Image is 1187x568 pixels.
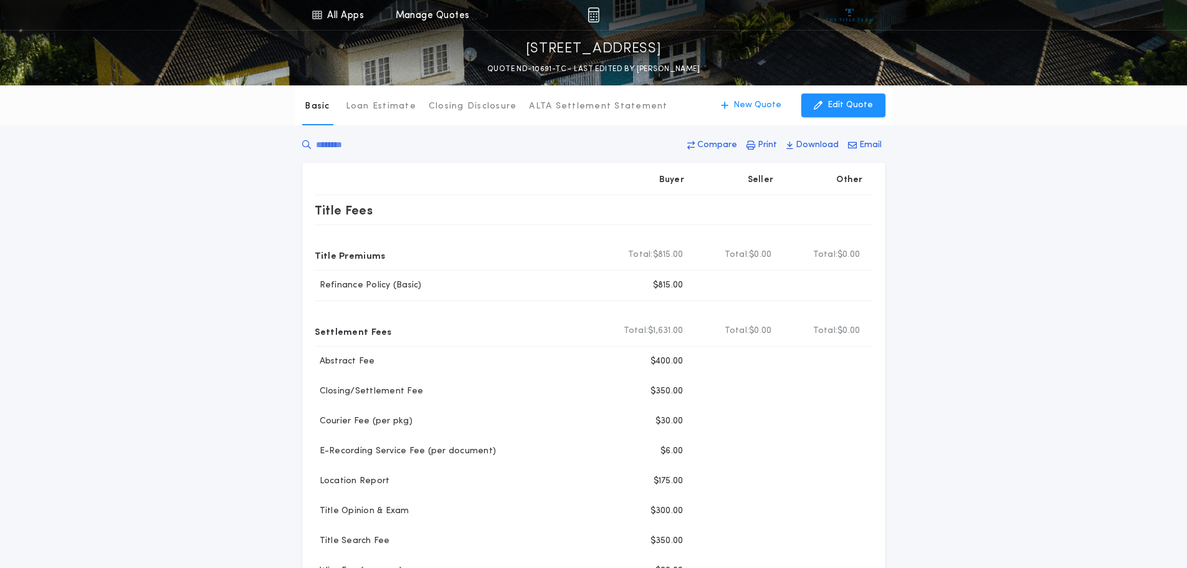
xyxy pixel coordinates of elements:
[813,325,838,337] b: Total:
[725,249,750,261] b: Total:
[708,94,794,117] button: New Quote
[653,279,684,292] p: $815.00
[315,245,386,265] p: Title Premiums
[749,325,771,337] span: $0.00
[653,249,684,261] span: $815.00
[749,249,771,261] span: $0.00
[315,355,375,368] p: Abstract Fee
[588,7,599,22] img: img
[758,139,777,152] p: Print
[660,445,683,458] p: $6.00
[429,100,517,113] p: Closing Disclosure
[315,321,392,341] p: Settlement Fees
[305,100,330,113] p: Basic
[315,200,373,220] p: Title Fees
[624,325,649,337] b: Total:
[659,174,684,186] p: Buyer
[725,325,750,337] b: Total:
[684,134,741,156] button: Compare
[315,535,390,547] p: Title Search Fee
[651,505,684,517] p: $300.00
[529,100,667,113] p: ALTA Settlement Statement
[783,134,842,156] button: Download
[315,385,424,398] p: Closing/Settlement Fee
[859,139,882,152] p: Email
[836,174,862,186] p: Other
[655,415,684,428] p: $30.00
[315,279,422,292] p: Refinance Policy (Basic)
[651,535,684,547] p: $350.00
[813,249,838,261] b: Total:
[748,174,774,186] p: Seller
[487,63,700,75] p: QUOTE ND-10691-TC - LAST EDITED BY [PERSON_NAME]
[827,99,873,112] p: Edit Quote
[826,9,873,21] img: vs-icon
[651,385,684,398] p: $350.00
[628,249,653,261] b: Total:
[651,355,684,368] p: $400.00
[837,325,860,337] span: $0.00
[315,445,497,458] p: E-Recording Service Fee (per document)
[315,415,412,428] p: Courier Fee (per pkg)
[315,475,390,488] p: Location Report
[801,94,885,117] button: Edit Quote
[733,99,781,112] p: New Quote
[796,139,839,152] p: Download
[526,39,662,59] p: [STREET_ADDRESS]
[743,134,781,156] button: Print
[315,505,409,517] p: Title Opinion & Exam
[844,134,885,156] button: Email
[697,139,737,152] p: Compare
[654,475,684,488] p: $175.00
[837,249,860,261] span: $0.00
[648,325,683,337] span: $1,631.00
[346,100,416,113] p: Loan Estimate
